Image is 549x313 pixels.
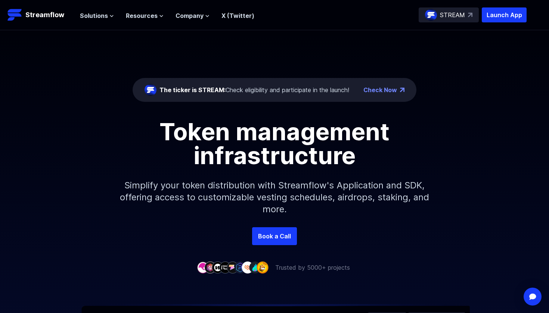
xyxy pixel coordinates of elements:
[524,288,542,306] div: Open Intercom Messenger
[252,227,297,245] a: Book a Call
[197,262,209,273] img: company-1
[126,11,158,20] span: Resources
[80,11,114,20] button: Solutions
[234,262,246,273] img: company-6
[145,84,156,96] img: streamflow-logo-circle.png
[126,11,164,20] button: Resources
[176,11,210,20] button: Company
[468,13,472,17] img: top-right-arrow.svg
[25,10,64,20] p: Streamflow
[249,262,261,273] img: company-8
[212,262,224,273] img: company-3
[419,7,479,22] a: STREAM
[257,262,269,273] img: company-9
[7,7,22,22] img: Streamflow Logo
[425,9,437,21] img: streamflow-logo-circle.png
[219,262,231,273] img: company-4
[7,7,72,22] a: Streamflow
[159,86,226,94] span: The ticker is STREAM:
[440,10,465,19] p: STREAM
[176,11,204,20] span: Company
[400,88,404,92] img: top-right-arrow.png
[114,168,435,227] p: Simplify your token distribution with Streamflow's Application and SDK, offering access to custom...
[204,262,216,273] img: company-2
[227,262,239,273] img: company-5
[106,120,443,168] h1: Token management infrastructure
[242,262,254,273] img: company-7
[275,263,350,272] p: Trusted by 5000+ projects
[363,85,397,94] a: Check Now
[482,7,527,22] button: Launch App
[80,11,108,20] span: Solutions
[159,85,349,94] div: Check eligibility and participate in the launch!
[221,12,254,19] a: X (Twitter)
